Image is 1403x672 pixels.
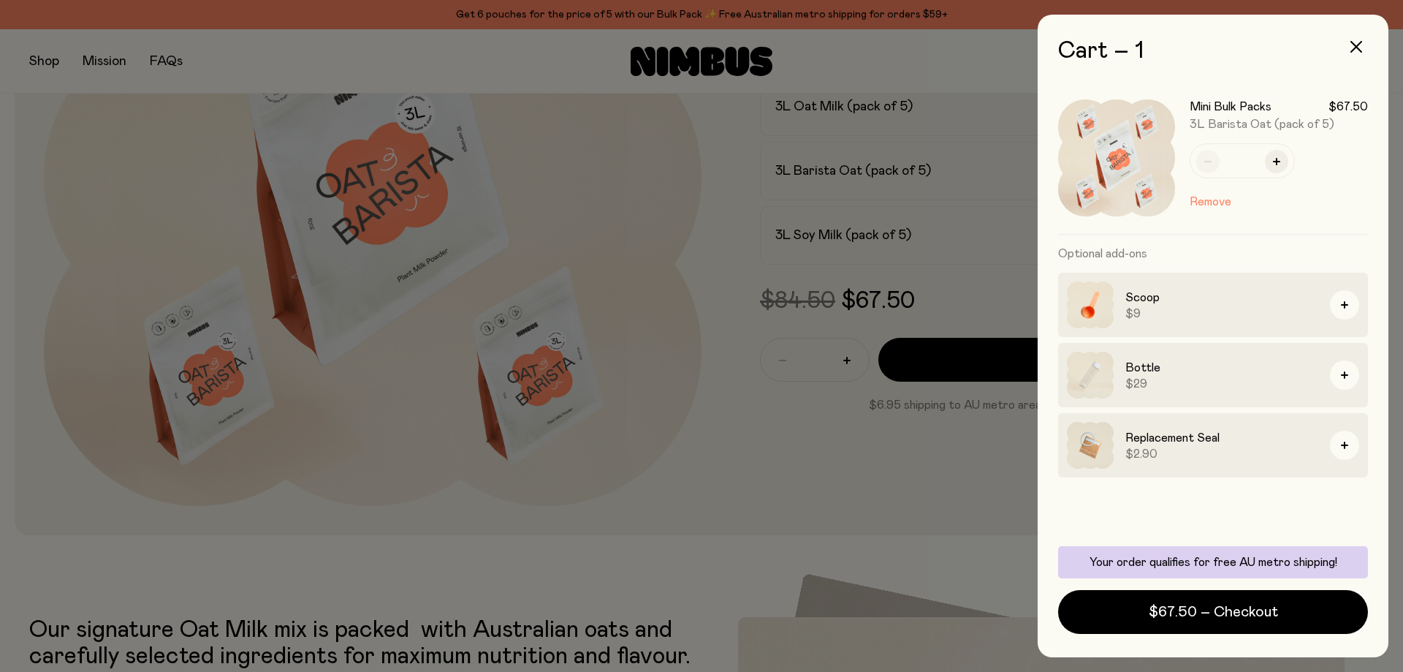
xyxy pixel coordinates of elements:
[1125,359,1318,377] h3: Bottle
[1190,99,1271,114] h3: Mini Bulk Packs
[1125,429,1318,447] h3: Replacement Seal
[1125,306,1318,321] span: $9
[1058,590,1368,634] button: $67.50 – Checkout
[1190,118,1334,130] span: 3L Barista Oat (pack of 5)
[1058,38,1368,64] h2: Cart – 1
[1125,377,1318,391] span: $29
[1067,555,1359,570] p: Your order qualifies for free AU metro shipping!
[1149,602,1278,622] span: $67.50 – Checkout
[1328,99,1368,114] span: $67.50
[1125,447,1318,461] span: $2.90
[1125,289,1318,306] h3: Scoop
[1058,235,1368,273] h3: Optional add-ons
[1190,193,1231,211] button: Remove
